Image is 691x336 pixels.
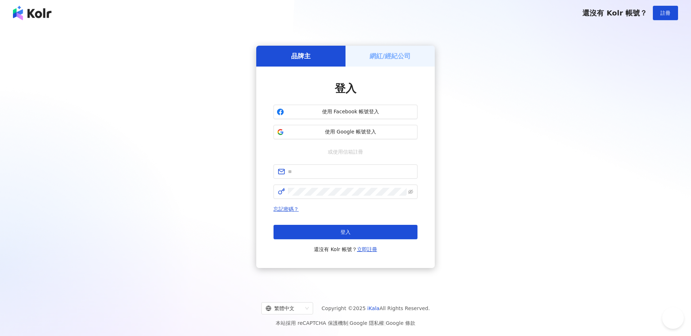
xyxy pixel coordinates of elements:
[323,148,368,156] span: 或使用信箱註冊
[274,105,417,119] button: 使用 Facebook 帳號登入
[322,304,430,313] span: Copyright © 2025 All Rights Reserved.
[357,246,377,252] a: 立即註冊
[653,6,678,20] button: 註冊
[274,206,299,212] a: 忘記密碼？
[348,320,350,326] span: |
[582,9,647,17] span: 還沒有 Kolr 帳號？
[287,108,414,115] span: 使用 Facebook 帳號登入
[370,51,411,60] h5: 網紅/經紀公司
[384,320,386,326] span: |
[266,303,302,314] div: 繁體中文
[367,305,380,311] a: iKala
[386,320,415,326] a: Google 條款
[274,125,417,139] button: 使用 Google 帳號登入
[291,51,311,60] h5: 品牌主
[13,6,51,20] img: logo
[274,225,417,239] button: 登入
[335,82,356,95] span: 登入
[314,245,377,254] span: 還沒有 Kolr 帳號？
[349,320,384,326] a: Google 隱私權
[662,307,684,329] iframe: Help Scout Beacon - Open
[408,189,413,194] span: eye-invisible
[276,319,415,327] span: 本站採用 reCAPTCHA 保護機制
[660,10,670,16] span: 註冊
[340,229,351,235] span: 登入
[287,128,414,136] span: 使用 Google 帳號登入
